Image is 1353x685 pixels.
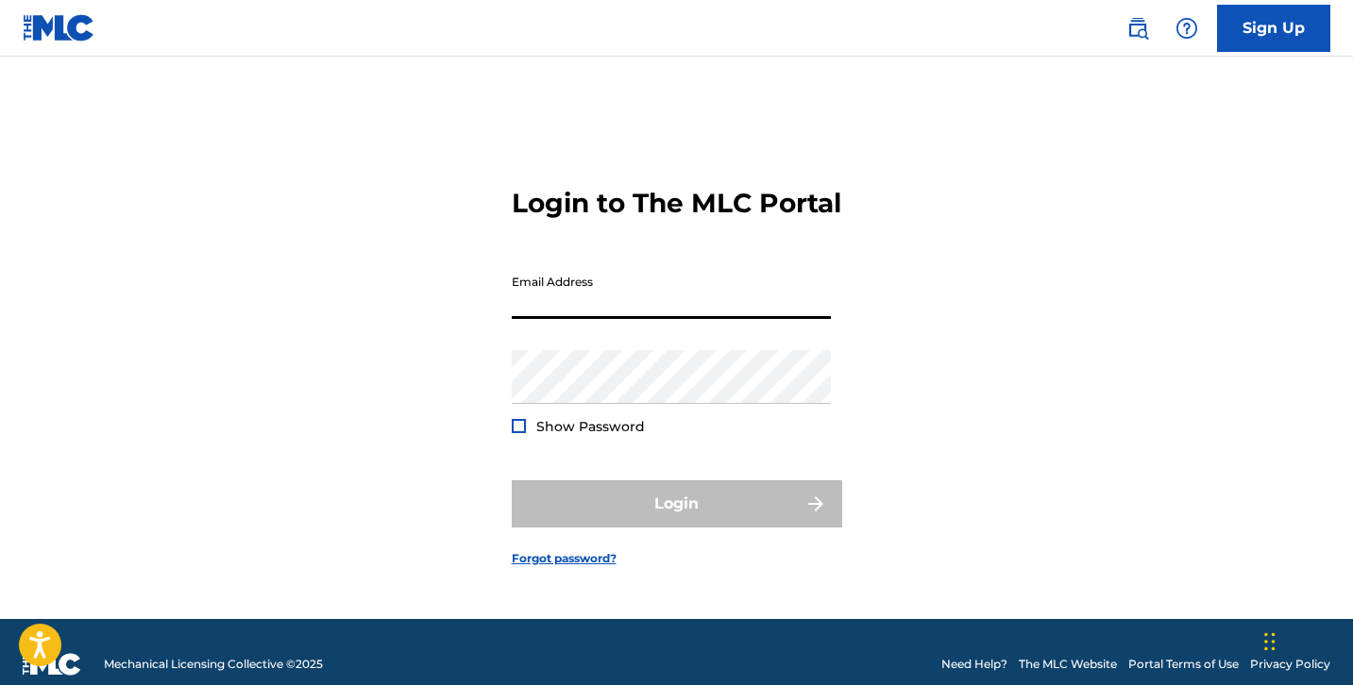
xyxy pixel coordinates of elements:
div: Drag [1264,613,1276,670]
h3: Login to The MLC Portal [512,187,841,220]
img: help [1175,17,1198,40]
span: Show Password [536,418,645,435]
img: logo [23,653,81,676]
img: MLC Logo [23,14,95,42]
div: Help [1168,9,1206,47]
a: Privacy Policy [1250,656,1330,673]
a: Public Search [1119,9,1157,47]
a: The MLC Website [1019,656,1117,673]
img: search [1126,17,1149,40]
a: Sign Up [1217,5,1330,52]
a: Need Help? [941,656,1007,673]
a: Portal Terms of Use [1128,656,1239,673]
iframe: Chat Widget [1259,594,1353,685]
span: Mechanical Licensing Collective © 2025 [104,656,323,673]
a: Forgot password? [512,550,617,567]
